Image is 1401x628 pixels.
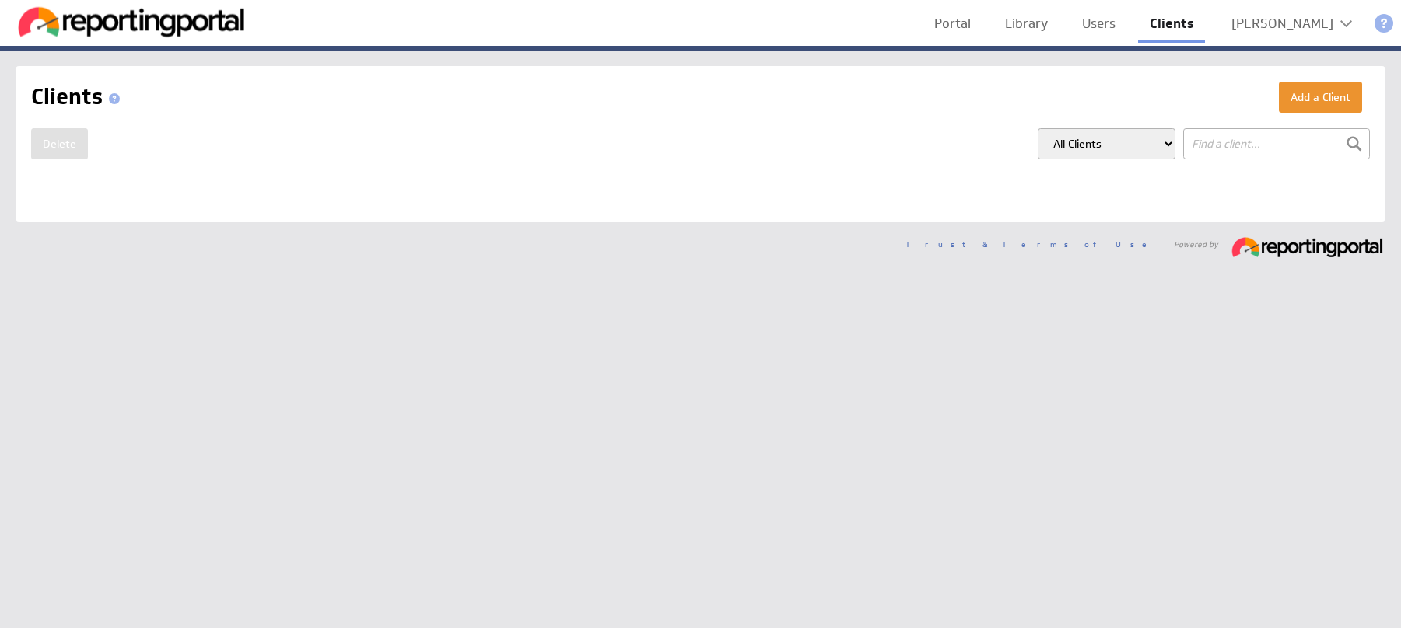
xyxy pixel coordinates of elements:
a: Trust & Terms of Use [905,239,1158,249]
h1: Clients [31,82,126,113]
div: [PERSON_NAME] [1231,17,1333,30]
button: Add a Client [1279,82,1362,113]
img: reportingportal_233x30.png [1230,237,1385,257]
a: Users [1070,8,1127,40]
div: Go to my dashboards [16,3,249,46]
span: Powered by [1174,240,1218,248]
a: Clients [1138,8,1205,40]
img: Reporting Portal logo [16,7,249,42]
input: Find a client... [1183,128,1370,159]
a: Portal [923,8,982,40]
a: Library [993,8,1060,40]
button: Delete [31,128,88,159]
